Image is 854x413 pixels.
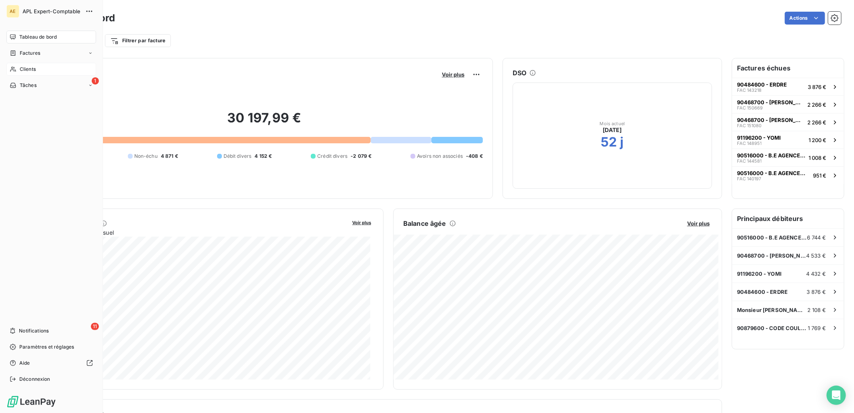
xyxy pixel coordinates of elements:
[417,153,463,160] span: Avoirs non associés
[20,50,40,57] span: Factures
[737,252,806,259] span: 90468700 - [PERSON_NAME] DELEPINE
[737,159,762,163] span: FAC 144581
[813,172,826,179] span: 951 €
[732,149,844,166] button: 90516000 - B.E AGENCEMENTFAC 1445811 008 €
[737,170,810,176] span: 90516000 - B.E AGENCEMENT
[806,271,826,277] span: 4 432 €
[809,137,826,143] span: 1 200 €
[317,153,347,160] span: Crédit divers
[737,271,782,277] span: 91196200 - YOMI
[603,126,622,134] span: [DATE]
[737,105,763,110] span: FAC 150669
[685,220,712,227] button: Voir plus
[19,33,57,41] span: Tableau de bord
[600,121,625,126] span: Mois actuel
[23,8,80,14] span: APL Expert-Comptable
[466,153,483,160] span: -408 €
[45,110,483,134] h2: 30 197,99 €
[737,134,781,141] span: 91196200 - YOMI
[439,71,467,78] button: Voir plus
[19,359,30,367] span: Aide
[105,34,171,47] button: Filtrer par facture
[737,81,787,88] span: 90484600 - ERDRE
[737,88,762,93] span: FAC 143218
[737,307,807,313] span: Monsieur [PERSON_NAME]
[92,77,99,85] span: 1
[6,5,19,18] div: AE
[785,12,825,25] button: Actions
[19,343,74,351] span: Paramètres et réglages
[732,131,844,149] button: 91196200 - YOMIFAC 1489511 200 €
[6,395,56,408] img: Logo LeanPay
[224,153,252,160] span: Débit divers
[687,220,710,227] span: Voir plus
[807,307,826,313] span: 2 108 €
[807,234,826,241] span: 6 744 €
[732,209,844,228] h6: Principaux débiteurs
[732,166,844,184] button: 90516000 - B.E AGENCEMENTFAC 140197951 €
[737,123,762,128] span: FAC 151080
[6,357,96,370] a: Aide
[827,386,846,405] div: Open Intercom Messenger
[732,58,844,78] h6: Factures échues
[442,71,464,78] span: Voir plus
[808,325,826,331] span: 1 769 €
[806,252,826,259] span: 4 533 €
[732,78,844,95] button: 90484600 - ERDREFAC 1432183 876 €
[737,99,804,105] span: 90468700 - [PERSON_NAME] DELEPINE
[732,95,844,113] button: 90468700 - [PERSON_NAME] DELEPINEFAC 1506692 266 €
[91,323,99,330] span: 11
[737,234,807,241] span: 90516000 - B.E AGENCEMENT
[351,153,372,160] span: -2 079 €
[134,153,158,160] span: Non-échu
[737,141,762,146] span: FAC 148951
[19,376,50,383] span: Déconnexion
[620,134,624,150] h2: j
[807,101,826,108] span: 2 266 €
[161,153,178,160] span: 4 871 €
[352,220,371,225] span: Voir plus
[732,113,844,131] button: 90468700 - [PERSON_NAME] DELEPINEFAC 1510802 266 €
[808,84,826,90] span: 3 876 €
[20,66,36,73] span: Clients
[737,176,761,181] span: FAC 140197
[737,289,788,295] span: 90484600 - ERDRE
[20,82,37,89] span: Tâches
[513,68,526,78] h6: DSO
[45,228,347,237] span: Chiffre d'affaires mensuel
[737,152,805,159] span: 90516000 - B.E AGENCEMENT
[350,219,374,226] button: Voir plus
[809,155,826,161] span: 1 008 €
[601,134,617,150] h2: 52
[737,117,804,123] span: 90468700 - [PERSON_NAME] DELEPINE
[807,119,826,126] span: 2 266 €
[19,327,49,335] span: Notifications
[737,325,808,331] span: 90879600 - CODE COULEUR
[807,289,826,295] span: 3 876 €
[403,219,446,228] h6: Balance âgée
[255,153,272,160] span: 4 152 €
